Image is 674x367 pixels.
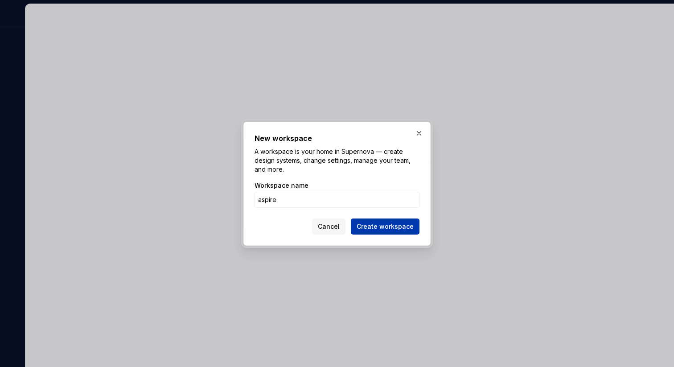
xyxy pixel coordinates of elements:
h2: New workspace [255,133,419,144]
span: Cancel [318,222,340,231]
button: Create workspace [351,219,419,235]
button: Cancel [312,219,345,235]
p: A workspace is your home in Supernova — create design systems, change settings, manage your team,... [255,147,419,174]
label: Workspace name [255,181,308,190]
span: Create workspace [357,222,414,231]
